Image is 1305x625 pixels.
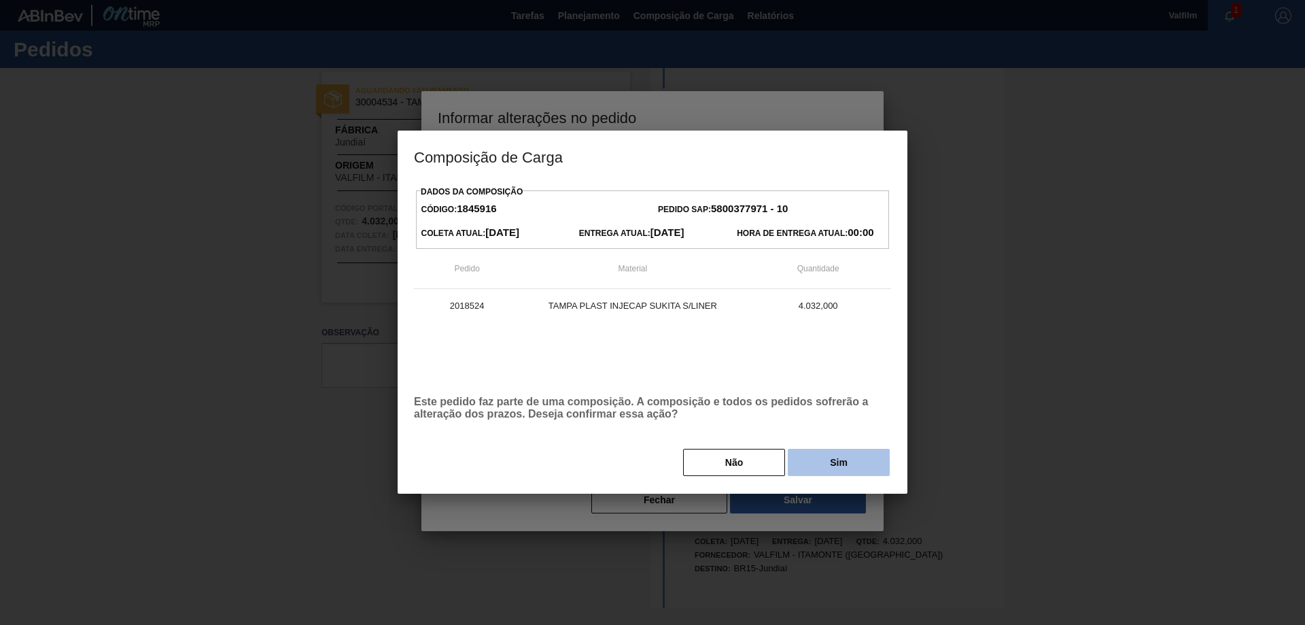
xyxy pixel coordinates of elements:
[711,203,788,214] strong: 5800377971 - 10
[421,205,497,214] span: Código:
[457,203,496,214] strong: 1845916
[683,449,785,476] button: Não
[737,229,873,238] span: Hora de Entrega Atual:
[745,289,891,323] td: 4.032,000
[414,289,520,323] td: 2018524
[579,229,684,238] span: Entrega Atual:
[797,264,839,273] span: Quantidade
[520,289,745,323] td: TAMPA PLAST INJECAP SUKITA S/LINER
[421,229,519,238] span: Coleta Atual:
[788,449,890,476] button: Sim
[398,131,907,182] h3: Composição de Carga
[658,205,788,214] span: Pedido SAP:
[421,187,523,197] label: Dados da Composição
[485,226,519,238] strong: [DATE]
[454,264,479,273] span: Pedido
[650,226,684,238] strong: [DATE]
[414,396,891,420] p: Este pedido faz parte de uma composição. A composição e todos os pedidos sofrerão a alteração dos...
[619,264,648,273] span: Material
[848,226,873,238] strong: 00:00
